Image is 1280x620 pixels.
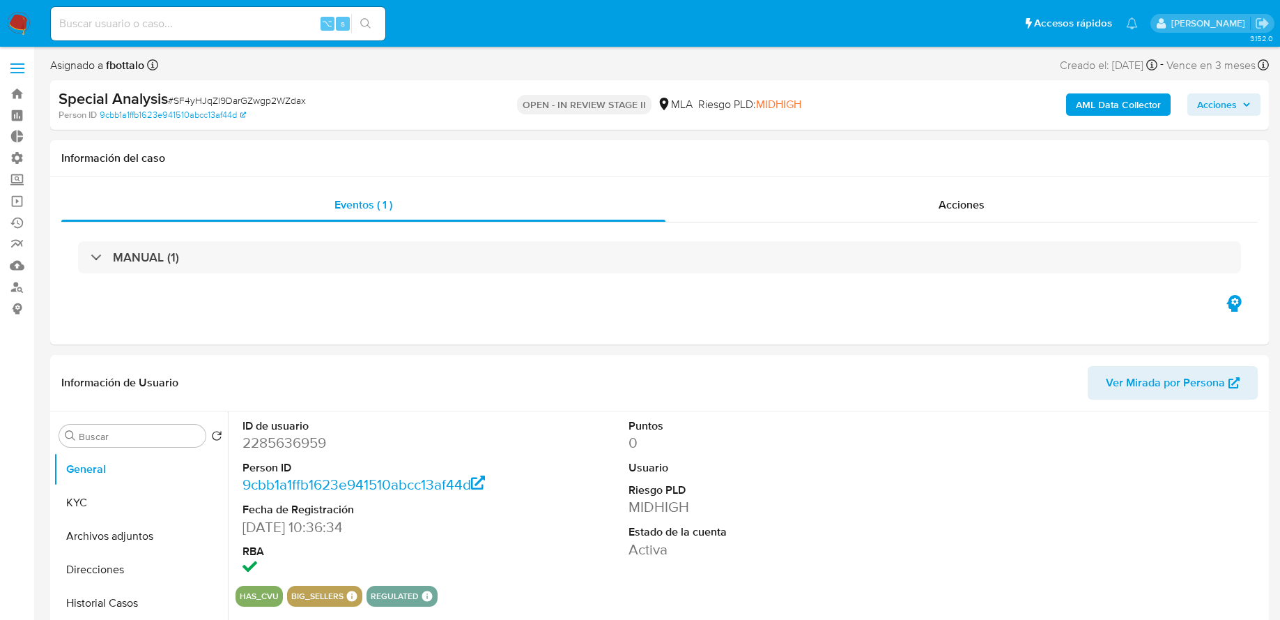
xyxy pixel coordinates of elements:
span: Riesgo PLD: [698,97,801,112]
dt: Puntos [629,418,872,434]
button: AML Data Collector [1066,93,1171,116]
span: - [1160,56,1164,75]
button: Direcciones [54,553,228,587]
input: Buscar usuario o caso... [51,15,385,33]
span: Accesos rápidos [1034,16,1112,31]
p: OPEN - IN REVIEW STAGE II [517,95,651,114]
dt: Estado de la cuenta [629,524,872,540]
b: fbottalo [103,57,144,73]
a: Notificaciones [1126,17,1138,29]
span: # SF4yHJqZl9DarGZwgp2WZdax [168,93,306,107]
dt: Riesgo PLD [629,483,872,498]
div: MANUAL (1) [78,241,1241,273]
span: Ver Mirada por Persona [1106,366,1225,400]
h1: Información de Usuario [61,376,178,390]
dt: ID de usuario [242,418,486,434]
dd: 0 [629,433,872,453]
span: Acciones [939,197,985,213]
button: Volver al orden por defecto [211,430,222,446]
button: KYC [54,486,228,520]
button: Archivos adjuntos [54,520,228,553]
button: Historial Casos [54,587,228,620]
dt: Usuario [629,460,872,476]
p: fabricio.bottalo@mercadolibre.com [1171,17,1250,30]
dt: Person ID [242,460,486,476]
button: big_sellers [291,593,344,599]
dd: 2285636959 [242,433,486,453]
input: Buscar [79,430,200,443]
a: Salir [1255,16,1270,31]
div: MLA [657,97,693,112]
b: AML Data Collector [1076,93,1161,116]
a: 9cbb1a1ffb1623e941510abcc13af44d [100,109,246,121]
dd: Activa [629,540,872,559]
dd: MIDHIGH [629,497,872,517]
span: ⌥ [322,17,332,30]
span: Eventos ( 1 ) [334,197,392,213]
button: General [54,453,228,486]
dt: Fecha de Registración [242,502,486,517]
span: Acciones [1197,93,1237,116]
h1: Información del caso [61,151,1258,165]
h3: MANUAL (1) [113,250,179,265]
b: Person ID [59,109,97,121]
button: Buscar [65,430,76,441]
dt: RBA [242,544,486,559]
span: Vence en 3 meses [1166,58,1256,73]
a: 9cbb1a1ffb1623e941510abcc13af44d [242,474,486,494]
button: Ver Mirada por Persona [1088,366,1258,400]
button: regulated [371,593,419,599]
div: Creado el: [DATE] [1060,56,1157,75]
b: Special Analysis [59,87,168,109]
button: has_cvu [240,593,279,599]
span: s [341,17,345,30]
button: search-icon [351,14,380,33]
span: Asignado a [50,58,144,73]
button: Acciones [1187,93,1260,116]
span: MIDHIGH [756,96,801,112]
dd: [DATE] 10:36:34 [242,517,486,537]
